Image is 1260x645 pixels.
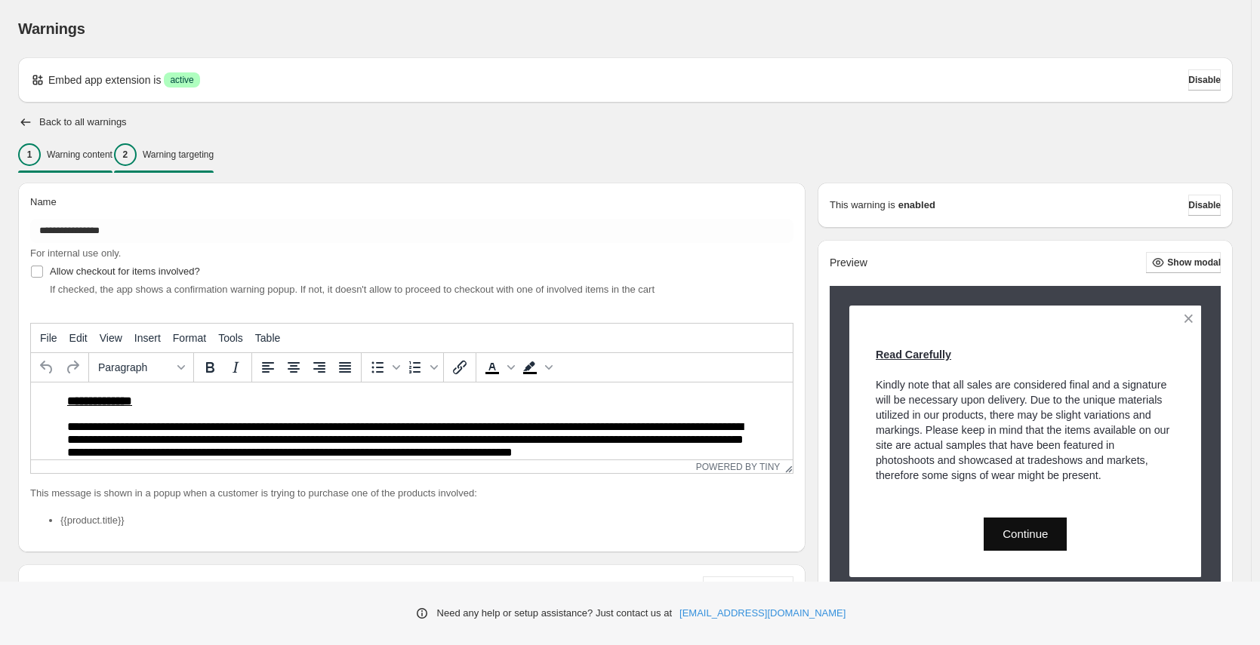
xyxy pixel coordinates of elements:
[223,355,248,380] button: Italic
[218,332,243,344] span: Tools
[114,143,137,166] div: 2
[30,579,116,594] h2: Buttons settings
[703,576,793,597] button: Customize
[876,347,1175,483] p: Kindly note that all sales are considered final and a signature will be necessary upon delivery. ...
[50,284,655,295] span: If checked, the app shows a confirmation warning popup. If not, it doesn't allow to proceed to ch...
[92,355,190,380] button: Formats
[479,355,517,380] div: Text color
[876,349,951,361] span: Read Carefully
[332,355,358,380] button: Justify
[830,256,867,269] h2: Preview
[34,355,60,380] button: Undo
[1188,199,1221,211] span: Disable
[307,355,332,380] button: Align right
[114,139,214,170] button: 2Warning targeting
[60,513,793,528] li: {{product.title}}
[1188,74,1221,86] span: Disable
[98,361,172,373] span: Paragraph
[48,72,161,88] p: Embed app extension is
[679,606,846,621] a: [EMAIL_ADDRESS][DOMAIN_NAME]
[1167,256,1221,269] span: Show modal
[197,355,223,380] button: Bold
[30,196,57,207] span: Name
[39,116,127,128] h2: Back to all warnings
[170,74,193,86] span: active
[100,332,122,344] span: View
[31,382,793,459] iframe: Rich Text Area
[703,581,749,593] span: Customize
[60,355,85,380] button: Redo
[50,266,200,277] span: Allow checkout for items involved?
[780,460,793,473] div: Resize
[255,355,281,380] button: Align left
[173,332,206,344] span: Format
[402,355,440,380] div: Numbered list
[143,149,214,161] p: Warning targeting
[18,20,85,37] span: Warnings
[18,143,41,166] div: 1
[47,149,112,161] p: Warning content
[134,332,161,344] span: Insert
[984,518,1067,551] button: Continue
[898,198,935,213] strong: enabled
[30,247,121,259] span: For internal use only.
[281,355,307,380] button: Align center
[447,355,473,380] button: Insert/edit link
[255,332,280,344] span: Table
[30,486,793,501] p: This message is shown in a popup when a customer is trying to purchase one of the products involved:
[1188,195,1221,216] button: Disable
[1146,252,1221,273] button: Show modal
[69,332,88,344] span: Edit
[18,139,112,170] button: 1Warning content
[696,462,781,472] a: Powered by Tiny
[40,332,57,344] span: File
[365,355,402,380] div: Bullet list
[1188,69,1221,91] button: Disable
[6,12,756,80] body: Rich Text Area. Press ALT-0 for help.
[517,355,555,380] div: Background color
[830,198,895,213] p: This warning is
